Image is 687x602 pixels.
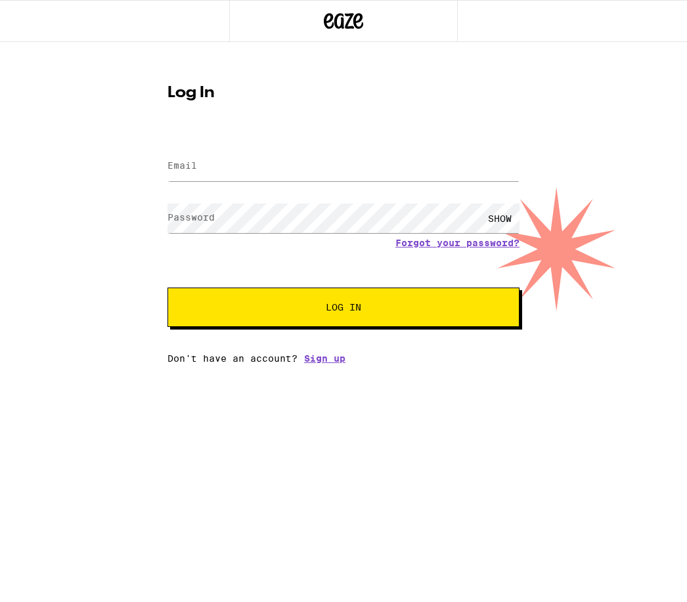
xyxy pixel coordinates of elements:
[167,85,520,101] h1: Log In
[167,353,520,364] div: Don't have an account?
[395,238,520,248] a: Forgot your password?
[167,212,215,223] label: Password
[167,152,520,181] input: Email
[480,204,520,233] div: SHOW
[304,353,345,364] a: Sign up
[326,303,361,312] span: Log In
[167,160,197,171] label: Email
[167,288,520,327] button: Log In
